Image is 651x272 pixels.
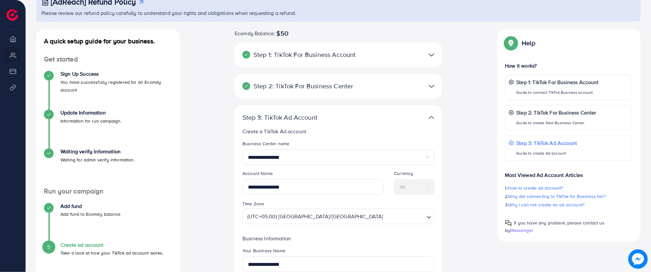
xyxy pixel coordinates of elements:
[60,242,164,248] h4: Create ad account
[505,166,632,179] p: Most Viewed Ad Account Articles
[6,9,18,21] img: logo
[36,148,180,187] li: Waiting verify information
[36,37,180,45] h4: A quick setup guide for your business.
[36,187,180,195] h4: Run your campaign
[41,9,637,17] p: Please review our refund policy carefully to understand your rights and obligations when requesti...
[60,71,172,77] h4: Sign Up Success
[505,184,632,192] p: 1.
[505,201,632,209] p: 3.
[235,29,275,37] span: Ecomdy Balance:
[505,220,512,226] img: Popup guide
[508,201,585,208] span: Why I can not create an ad account?
[429,82,434,91] img: TikTok partner
[242,114,367,121] p: Step 3: TikTok Ad Account
[242,82,367,90] p: Step 2: TikTok For Business Center
[429,50,434,60] img: TikTok partner
[277,29,288,37] span: $50
[242,127,434,135] p: Create a TikTok Ad account
[60,210,121,218] p: Add fund to Ecomdy balance
[242,234,434,242] p: Business Information
[242,140,434,149] legend: Business Center name
[508,185,563,191] span: How to create ad account?
[505,192,632,200] p: 2.
[36,55,180,63] h4: Get started
[505,220,605,234] span: If you have any problem, please contact us by
[246,211,385,222] span: (UTC+05:00) [GEOGRAPHIC_DATA]/[GEOGRAPHIC_DATA]
[517,89,599,96] p: Guide to connect TikTok Business account
[522,39,536,47] p: Help
[242,209,434,224] div: Search for option
[60,110,122,116] h4: Update Information
[60,249,164,257] p: Take a look at how your TikTok ad account works.
[429,113,434,122] img: TikTok partner
[60,156,135,164] p: Waiting for admin verify information.
[510,227,533,234] span: Messenger
[505,37,517,49] img: Popup guide
[517,119,596,127] p: Guide to create New Business Center
[36,71,180,110] li: Sign Up Success
[628,249,648,269] img: image
[242,51,367,59] p: Step 1: TikTok For Business Account
[242,247,434,256] legend: Your Business Name
[47,243,50,251] span: 5
[517,149,577,157] p: Guide to create Ad account
[385,210,424,222] input: Search for option
[36,110,180,148] li: Update Information
[517,78,599,86] p: Step 1: TikTok For Business Account
[517,109,596,116] p: Step 2: TikTok For Business Center
[36,203,180,242] li: Add fund
[505,62,632,70] p: How it works?
[394,170,434,179] legend: Currency
[242,170,384,179] legend: Account Name
[60,148,135,155] h4: Waiting verify information
[517,139,577,147] p: Step 3: TikTok Ad Account
[60,203,121,209] h4: Add fund
[60,117,122,125] p: Information for run campaign.
[60,78,172,94] p: You have successfully registered for an Ecomdy account
[242,201,264,207] label: Time Zone
[508,193,606,200] span: Why did connecting to TikTok for Business fail?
